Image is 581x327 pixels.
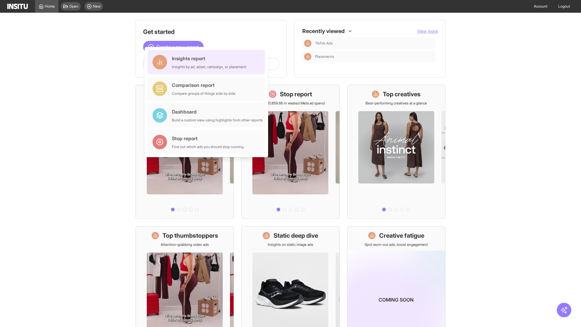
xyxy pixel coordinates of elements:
[172,64,246,69] div: Insights by ad, adset, campaign, or placement
[172,55,246,62] div: Insights report
[383,90,421,98] h1: Top creatives
[366,101,427,106] p: Best-performing creatives at a glance
[347,85,445,219] a: Top creativesBest-performing creatives at a glance
[172,108,263,115] div: Dashboard
[143,28,279,36] h1: Get started
[143,41,204,53] button: Create a new report
[93,4,100,9] span: New
[268,242,313,247] p: Insights on static image ads
[241,85,340,219] a: Stop reportSave £31,859.66 in wasted Meta ad spend
[156,43,199,51] span: Create a new report
[417,28,438,34] button: View more
[161,242,209,247] p: Attention-grabbing video ads
[274,231,318,240] h1: Static deep dive
[172,144,244,149] div: Find out which ads you should stop running
[172,81,235,89] div: Comparison report
[315,54,433,59] span: Placements
[256,101,325,106] p: Save £31,859.66 in wasted Meta ad spend
[304,40,311,47] div: Insights
[7,4,28,9] img: Logo
[162,231,218,240] h1: Top thumbstoppers
[45,4,55,9] span: Home
[69,4,78,9] span: Open
[280,90,312,98] h1: Stop report
[136,85,234,219] a: What's live nowSee all active ads instantly
[315,41,333,46] span: TikTok Ads
[304,53,311,60] div: Insights
[172,118,263,123] div: Build a custom view using highlights from other reports
[172,135,244,142] div: Stop report
[315,54,334,59] span: Placements
[315,41,433,46] span: TikTok Ads
[172,91,235,96] div: Compare groups of things side by side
